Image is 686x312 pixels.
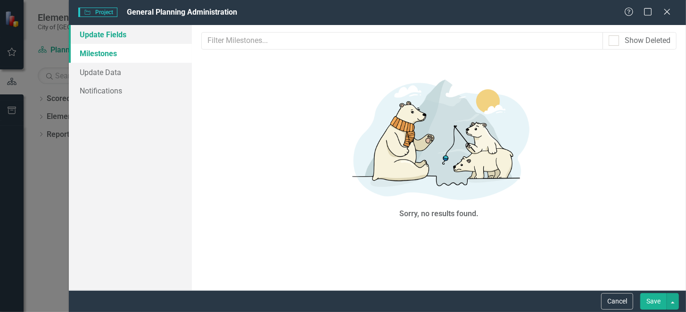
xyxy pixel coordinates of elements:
[69,25,192,44] a: Update Fields
[298,70,580,206] img: No results found
[601,293,633,310] button: Cancel
[69,44,192,63] a: Milestones
[69,81,192,100] a: Notifications
[399,209,479,219] div: Sorry, no results found.
[640,293,667,310] button: Save
[201,32,603,50] input: Filter Milestones...
[127,8,237,17] span: General Planning Administration
[69,63,192,82] a: Update Data
[625,35,670,46] div: Show Deleted
[78,8,117,17] span: Project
